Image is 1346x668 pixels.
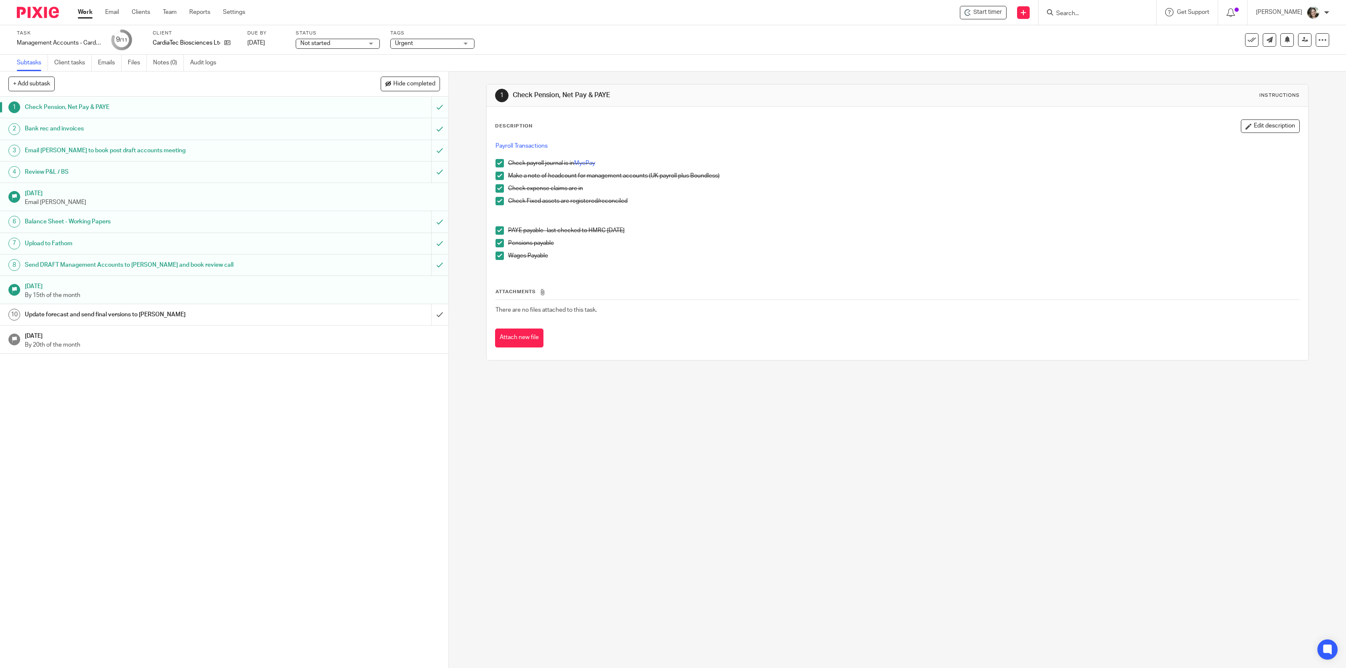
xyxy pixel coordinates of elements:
p: Email [PERSON_NAME] [25,198,440,207]
span: [DATE] [247,40,265,46]
a: Settings [223,8,245,16]
a: Work [78,8,93,16]
div: 7 [8,238,20,249]
p: CardiaTec Biosciences Ltd [153,39,220,47]
div: Instructions [1259,92,1300,99]
div: 6 [8,216,20,228]
p: By 15th of the month [25,291,440,300]
p: Check Fixed assets are registered/reconciled [508,197,1300,205]
span: Start timer [973,8,1002,17]
a: Audit logs [190,55,223,71]
a: Team [163,8,177,16]
h1: Check Pension, Net Pay & PAYE [513,91,915,100]
p: Wages Payable [508,252,1300,260]
span: Not started [300,40,330,46]
span: Get Support [1177,9,1209,15]
h1: Review P&L / BS [25,166,290,178]
label: Due by [247,30,285,37]
p: Check expense claims are in [508,184,1300,193]
a: Reports [189,8,210,16]
span: Hide completed [393,81,435,87]
div: 10 [8,309,20,321]
div: 3 [8,145,20,156]
p: Pensions payable [508,239,1300,247]
h1: [DATE] [25,330,440,340]
a: Payroll Transactions [495,143,548,149]
p: PAYE payable- last checked to HMRC [DATE] [508,226,1300,235]
div: 9 [116,35,127,45]
span: There are no files attached to this task. [495,307,597,313]
div: 1 [8,101,20,113]
p: Make a note of headcount for management accounts (UK payroll plus Boundless) [508,172,1300,180]
span: Urgent [395,40,413,46]
a: MyePay [574,160,595,166]
label: Task [17,30,101,37]
h1: Send DRAFT Management Accounts to [PERSON_NAME] and book review call [25,259,290,271]
div: 1 [495,89,509,102]
h1: Bank rec and invoices [25,122,290,135]
p: Description [495,123,533,130]
span: Attachments [495,289,536,294]
p: Check payroll journal is in [508,159,1300,167]
a: Emails [98,55,122,71]
h1: Balance Sheet - Working Papers [25,215,290,228]
a: Files [128,55,147,71]
input: Search [1055,10,1131,18]
h1: [DATE] [25,187,440,198]
button: Hide completed [381,77,440,91]
label: Tags [390,30,474,37]
h1: Email [PERSON_NAME] to book post draft accounts meeting [25,144,290,157]
button: Attach new file [495,329,543,347]
div: CardiaTec Biosciences Ltd - Management Accounts - CardiaTec - September [960,6,1007,19]
p: By 20th of the month [25,341,440,349]
img: Pixie [17,7,59,18]
label: Client [153,30,237,37]
button: Edit description [1241,119,1300,133]
h1: Update forecast and send final versions to [PERSON_NAME] [25,308,290,321]
div: 2 [8,123,20,135]
a: Client tasks [54,55,92,71]
h1: Upload to Fathom [25,237,290,250]
p: [PERSON_NAME] [1256,8,1302,16]
label: Status [296,30,380,37]
div: 4 [8,166,20,178]
div: Management Accounts - CardiaTec - September [17,39,101,47]
a: Clients [132,8,150,16]
small: /11 [120,38,127,42]
h1: Check Pension, Net Pay & PAYE [25,101,290,114]
a: Email [105,8,119,16]
a: Subtasks [17,55,48,71]
div: 8 [8,259,20,271]
button: + Add subtask [8,77,55,91]
a: Notes (0) [153,55,184,71]
h1: [DATE] [25,280,440,291]
img: barbara-raine-.jpg [1306,6,1320,19]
